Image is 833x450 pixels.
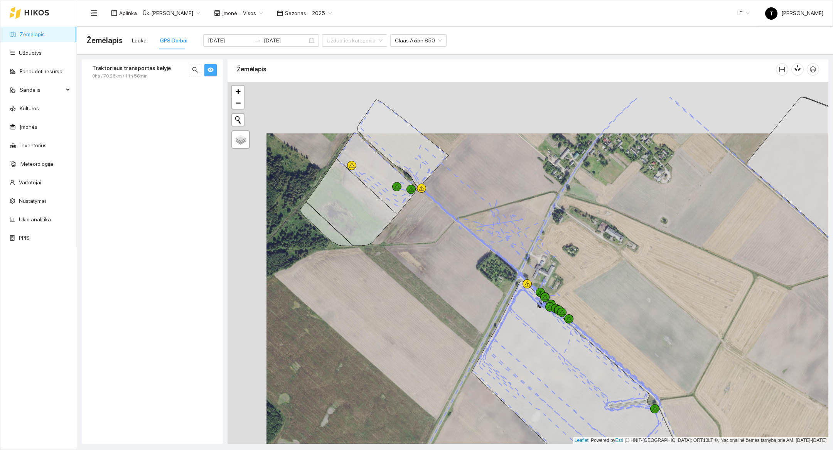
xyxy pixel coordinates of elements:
span: LT [737,7,750,19]
span: shop [214,10,220,16]
span: Ūk. Sigitas Krivickas [143,7,200,19]
a: Layers [232,131,249,148]
span: Visos [243,7,263,19]
a: Inventorius [20,142,47,148]
span: + [236,86,241,96]
button: search [189,64,201,76]
span: Sandėlis [20,82,64,98]
a: Kultūros [20,105,39,111]
a: Vartotojai [19,179,41,185]
span: search [192,67,198,74]
span: Sezonas : [285,9,307,17]
input: Pabaigos data [264,36,307,45]
span: Žemėlapis [86,34,123,47]
button: Initiate a new search [232,114,244,126]
span: eye [207,67,214,74]
span: | [625,438,626,443]
strong: Traktoriaus transportas kelyje [92,65,171,71]
a: Leaflet [575,438,588,443]
span: calendar [277,10,283,16]
span: T [770,7,773,20]
a: Meteorologija [20,161,53,167]
span: − [236,98,241,108]
span: Claas Axion 850 [395,35,442,46]
input: Pradžios data [208,36,251,45]
a: Ūkio analitika [19,216,51,222]
span: 0ha / 70.26km / 11h 58min [92,72,148,80]
a: Žemėlapis [20,31,45,37]
span: swap-right [255,37,261,44]
span: to [255,37,261,44]
a: Zoom out [232,97,244,109]
div: Laukai [132,36,148,45]
a: Panaudoti resursai [20,68,64,74]
button: eye [204,64,217,76]
div: Žemėlapis [237,58,776,80]
span: column-width [776,66,788,72]
a: PPIS [19,235,30,241]
span: menu-fold [91,10,98,17]
div: GPS Darbai [160,36,187,45]
span: layout [111,10,117,16]
div: | Powered by © HNIT-[GEOGRAPHIC_DATA]; ORT10LT ©, Nacionalinė žemės tarnyba prie AM, [DATE]-[DATE] [573,437,828,444]
span: 2025 [312,7,332,19]
a: Užduotys [19,50,42,56]
span: Įmonė : [222,9,238,17]
span: Aplinka : [119,9,138,17]
a: Esri [615,438,624,443]
a: Įmonės [20,124,37,130]
button: column-width [776,63,788,76]
span: [PERSON_NAME] [765,10,823,16]
a: Zoom in [232,86,244,97]
div: Traktoriaus transportas kelyje0ha / 70.26km / 11h 58minsearcheye [82,59,223,84]
a: Nustatymai [19,198,46,204]
button: menu-fold [86,5,102,21]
